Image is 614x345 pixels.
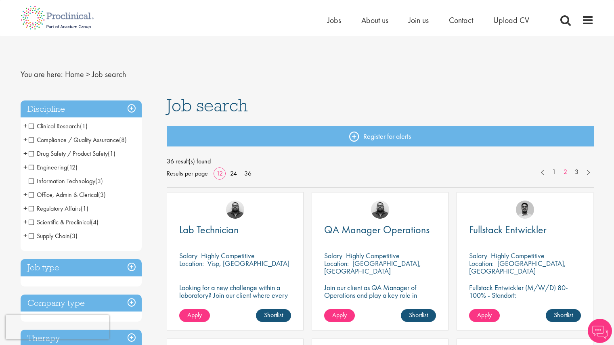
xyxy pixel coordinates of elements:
span: 36 result(s) found [167,155,594,167]
a: 2 [560,167,571,177]
a: Join us [409,15,429,25]
span: + [23,147,27,159]
span: Apply [332,311,347,319]
span: Job search [167,94,248,116]
span: (3) [98,190,106,199]
p: Fullstack Entwickler (M/W/D) 80-100% - Standort: [GEOGRAPHIC_DATA], [GEOGRAPHIC_DATA] - Arbeitsze... [469,284,581,322]
iframe: reCAPTCHA [6,315,109,339]
span: + [23,120,27,132]
span: (8) [119,136,127,144]
span: Clinical Research [29,122,88,130]
a: Fullstack Entwickler [469,225,581,235]
span: + [23,188,27,201]
p: [GEOGRAPHIC_DATA], [GEOGRAPHIC_DATA] [324,259,421,276]
span: Regulatory Affairs [29,204,81,213]
span: (1) [80,122,88,130]
span: Scientific & Preclinical [29,218,91,226]
span: Fullstack Entwickler [469,223,547,236]
a: Apply [469,309,500,322]
span: Engineering [29,163,78,171]
span: Supply Chain [29,232,70,240]
span: Supply Chain [29,232,78,240]
a: 24 [227,169,240,178]
h3: Company type [21,295,142,312]
span: Information Technology [29,177,103,185]
p: Join our client as QA Manager of Operations and play a key role in maintaining top-tier quality s... [324,284,436,307]
p: [GEOGRAPHIC_DATA], [GEOGRAPHIC_DATA] [469,259,566,276]
a: Shortlist [546,309,581,322]
p: Highly Competitive [491,251,545,260]
a: 12 [214,169,226,178]
a: Jobs [327,15,341,25]
a: 1 [548,167,560,177]
a: QA Manager Operations [324,225,436,235]
span: (3) [70,232,78,240]
a: 36 [241,169,254,178]
a: Contact [449,15,473,25]
span: + [23,216,27,228]
img: Timothy Deschamps [516,201,534,219]
span: + [23,230,27,242]
span: Location: [469,259,494,268]
span: QA Manager Operations [324,223,430,236]
p: Visp, [GEOGRAPHIC_DATA] [207,259,289,268]
a: Lab Technician [179,225,291,235]
span: Apply [477,311,492,319]
p: Highly Competitive [201,251,255,260]
span: (1) [81,204,88,213]
span: Drug Safety / Product Safety [29,149,108,158]
span: Salary [324,251,342,260]
span: (4) [91,218,98,226]
span: + [23,202,27,214]
span: Clinical Research [29,122,80,130]
span: Engineering [29,163,67,171]
a: Register for alerts [167,126,594,146]
span: Apply [187,311,202,319]
span: Lab Technician [179,223,239,236]
p: Looking for a new challenge within a laboratory? Join our client where every experiment brings us... [179,284,291,307]
span: Salary [469,251,487,260]
span: (12) [67,163,78,171]
span: Location: [324,259,349,268]
a: Shortlist [256,309,291,322]
span: Scientific & Preclinical [29,218,98,226]
img: Ashley Bennett [371,201,389,219]
span: + [23,161,27,173]
span: Salary [179,251,197,260]
a: Shortlist [401,309,436,322]
a: Apply [179,309,210,322]
span: You are here: [21,69,63,79]
a: Upload CV [493,15,529,25]
span: Results per page [167,167,208,180]
a: Apply [324,309,355,322]
span: Drug Safety / Product Safety [29,149,115,158]
a: About us [361,15,388,25]
span: Regulatory Affairs [29,204,88,213]
span: Office, Admin & Clerical [29,190,98,199]
span: Compliance / Quality Assurance [29,136,119,144]
h3: Job type [21,259,142,276]
img: Chatbot [588,319,612,343]
span: Office, Admin & Clerical [29,190,106,199]
span: (3) [95,177,103,185]
p: Highly Competitive [346,251,400,260]
span: (1) [108,149,115,158]
img: Ashley Bennett [226,201,244,219]
span: Location: [179,259,204,268]
span: Information Technology [29,177,95,185]
span: Job search [92,69,126,79]
a: breadcrumb link [65,69,84,79]
a: 3 [571,167,583,177]
h3: Discipline [21,100,142,118]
